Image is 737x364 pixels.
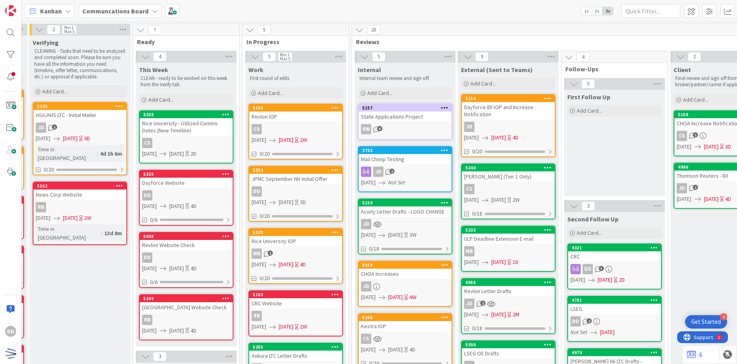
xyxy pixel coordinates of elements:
[464,310,479,319] span: [DATE]
[34,48,126,80] p: CLEANING - Tasks that need to be analyzed and completed soon. Please be sure you have all the inf...
[372,52,385,61] span: 5
[475,52,489,61] span: 9
[688,52,701,61] span: 2
[720,313,727,320] div: 4
[140,111,233,118] div: 5338
[142,253,152,263] div: DD
[169,150,184,158] span: [DATE]
[36,134,50,143] span: [DATE]
[359,199,452,217] div: 5159Acuity Letter Drafts - LOGO CHANGE
[462,95,555,119] div: 5154Dayforce IDI IOP and Increase Notification
[191,150,196,158] div: 2D
[102,229,124,238] div: 13d 8m
[33,182,126,189] div: 5162
[599,266,604,271] span: 3
[568,244,661,262] div: 4321CRC
[359,206,452,217] div: Acuity Letter Drafts - LOGO CHANGE
[252,186,262,197] div: DD
[17,1,36,11] span: Support
[259,274,270,282] span: 0/20
[142,138,152,148] div: CS
[361,334,371,344] div: CS
[362,105,452,111] div: 5157
[513,196,520,204] div: 2W
[101,229,102,238] span: :
[41,3,43,9] div: 2
[33,182,126,200] div: 5162News Corp Website
[359,262,452,269] div: 5018
[249,291,342,308] div: 5163CRC Website
[140,111,233,136] div: 5338Rice University - Utilized Comms Dates (New Timeline)
[600,328,615,336] span: [DATE]
[153,52,167,61] span: 4
[140,178,233,188] div: Dayforce Website
[581,79,595,89] span: 0
[491,258,506,266] span: [DATE]
[258,89,283,97] span: Add Card...
[572,297,661,303] div: 4781
[140,253,233,263] div: DD
[249,344,342,351] div: 5285
[140,295,233,302] div: 5249
[300,323,307,331] div: 2W
[5,348,16,359] img: avatar
[462,227,555,234] div: 5333
[249,104,342,122] div: 5153Revlon IOP
[462,348,555,358] div: LSEG OE Drafts
[36,145,97,162] div: Time in [GEOGRAPHIC_DATA]
[97,149,98,158] span: :
[248,66,263,74] span: Work
[33,189,126,200] div: News Corp Website
[572,245,661,251] div: 4321
[140,315,233,325] div: RB
[677,143,691,151] span: [DATE]
[359,334,452,344] div: CS
[464,258,479,266] span: [DATE]
[359,75,451,82] p: Internal team review and sign off.
[140,138,233,148] div: CS
[140,190,233,201] div: DD
[576,52,590,62] span: 4
[464,299,474,309] div: JD
[570,329,587,336] i: Not Set
[359,104,452,122] div: 5157State Applications Project
[252,198,266,206] span: [DATE]
[259,212,270,220] span: 0/20
[150,216,157,224] span: 0/6
[577,107,602,114] span: Add Card...
[359,104,452,111] div: 5157
[568,251,661,262] div: CRC
[33,123,126,133] div: JD
[37,104,126,109] div: 5143
[362,200,452,206] div: 5159
[568,349,661,356] div: 4970
[568,264,661,274] div: DD
[462,279,555,296] div: 4958Revlon Letter Drafts
[677,195,691,203] span: [DATE]
[148,96,174,103] span: Add Card...
[462,341,555,348] div: 5300
[462,171,555,182] div: [PERSON_NAME] (Tier 1 Only)
[279,198,293,206] span: [DATE]
[142,315,152,325] div: RB
[259,150,270,158] span: 0/20
[249,186,342,197] div: DD
[249,229,342,246] div: 5248Rice University IOP
[687,350,702,359] a: 6
[359,314,452,321] div: 5268
[300,260,306,269] div: 4D
[677,183,687,193] div: JD
[359,111,452,122] div: State Applications Project
[249,111,342,122] div: Revlon IOP
[252,124,262,134] div: CS
[36,225,101,242] div: Time in [GEOGRAPHIC_DATA]
[249,291,342,298] div: 5163
[249,298,342,308] div: CRC Website
[462,341,555,358] div: 5300LSEG OE Drafts
[253,230,342,235] div: 5248
[246,38,339,46] span: In Progress
[462,164,555,182] div: 5240[PERSON_NAME] (Tier 1 Only)
[693,132,698,137] span: 1
[572,350,661,355] div: 4970
[461,66,533,74] span: External (Sent to Teams)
